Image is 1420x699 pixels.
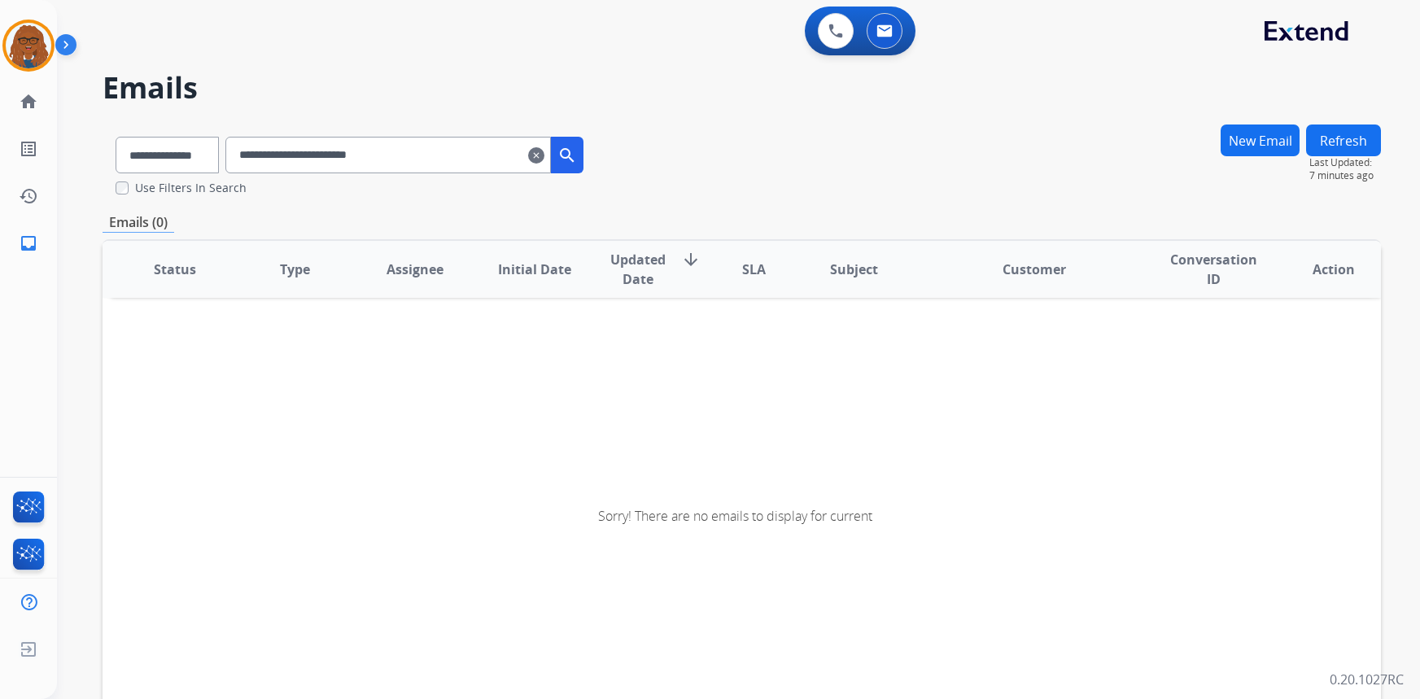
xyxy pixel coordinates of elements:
mat-icon: arrow_downward [681,250,701,269]
span: SLA [742,260,766,279]
label: Use Filters In Search [135,180,247,196]
mat-icon: clear [528,146,544,165]
span: Subject [830,260,878,279]
mat-icon: search [557,146,577,165]
mat-icon: list_alt [19,139,38,159]
h2: Emails [103,72,1381,104]
p: 0.20.1027RC [1330,670,1404,689]
span: Last Updated: [1309,156,1381,169]
th: Action [1261,241,1381,298]
span: Initial Date [498,260,571,279]
span: Conversation ID [1167,250,1260,289]
span: Type [280,260,310,279]
button: Refresh [1306,125,1381,156]
mat-icon: home [19,92,38,111]
span: Updated Date [608,250,668,289]
span: Assignee [387,260,443,279]
mat-icon: inbox [19,234,38,253]
p: Emails (0) [103,212,174,233]
mat-icon: history [19,186,38,206]
span: Customer [1003,260,1066,279]
span: Sorry! There are no emails to display for current [598,507,872,525]
span: 7 minutes ago [1309,169,1381,182]
img: avatar [6,23,51,68]
button: New Email [1221,125,1300,156]
span: Status [154,260,196,279]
